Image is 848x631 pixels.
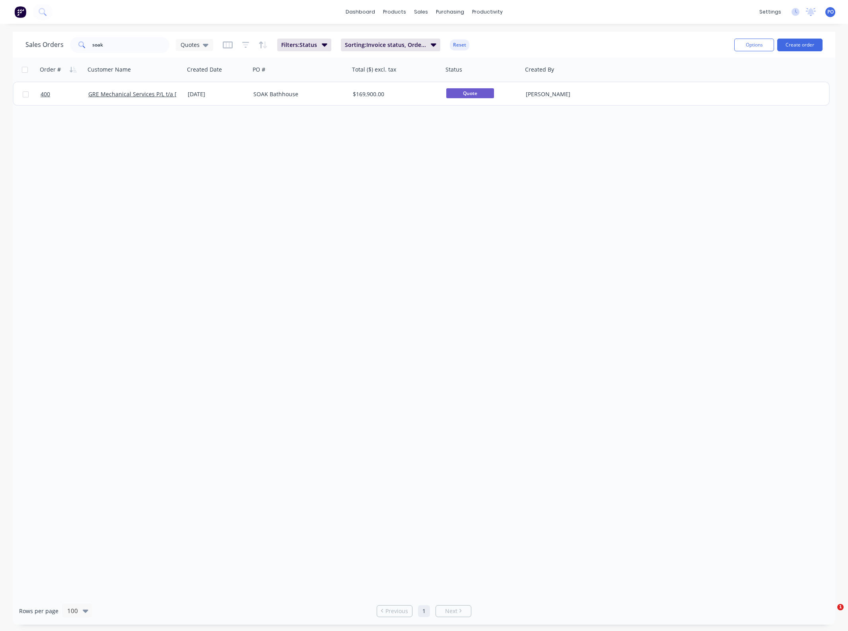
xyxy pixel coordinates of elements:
[755,6,785,18] div: settings
[526,90,614,98] div: [PERSON_NAME]
[14,6,26,18] img: Factory
[188,90,247,98] div: [DATE]
[341,39,440,51] button: Sorting:Invoice status, Order #
[821,604,840,623] iframe: Intercom live chat
[418,605,430,617] a: Page 1 is your current page
[837,604,844,610] span: 1
[342,6,379,18] a: dashboard
[445,607,457,615] span: Next
[827,8,834,16] span: PO
[25,41,64,49] h1: Sales Orders
[345,41,426,49] span: Sorting: Invoice status, Order #
[92,37,170,53] input: Search...
[277,39,331,51] button: Filters:Status
[373,605,475,617] ul: Pagination
[432,6,468,18] div: purchasing
[525,66,554,74] div: Created By
[450,39,469,50] button: Reset
[734,39,774,51] button: Options
[19,607,58,615] span: Rows per page
[281,41,317,49] span: Filters: Status
[253,66,265,74] div: PO #
[410,6,432,18] div: sales
[377,607,412,615] a: Previous page
[41,82,88,106] a: 400
[436,607,471,615] a: Next page
[445,66,462,74] div: Status
[352,66,396,74] div: Total ($) excl. tax
[88,66,131,74] div: Customer Name
[353,90,436,98] div: $169,900.00
[379,6,410,18] div: products
[253,90,342,98] div: SOAK Bathhouse
[187,66,222,74] div: Created Date
[41,90,50,98] span: 400
[40,66,61,74] div: Order #
[181,41,200,49] span: Quotes
[446,88,494,98] span: Quote
[385,607,408,615] span: Previous
[88,90,271,98] a: GRE Mechanical Services P/L t/a [PERSON_NAME] & [PERSON_NAME]
[468,6,507,18] div: productivity
[777,39,823,51] button: Create order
